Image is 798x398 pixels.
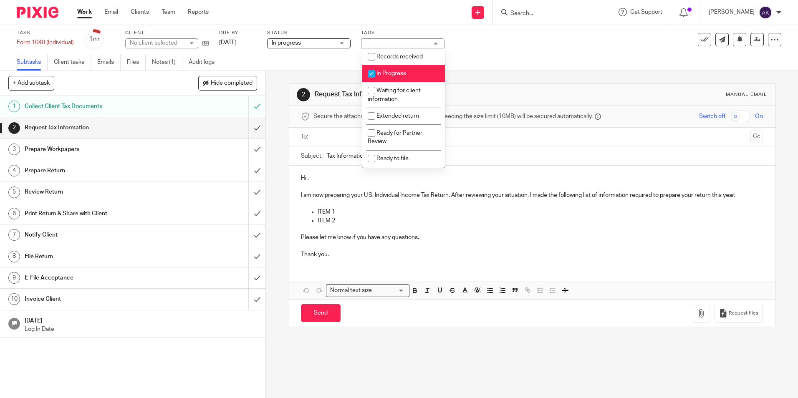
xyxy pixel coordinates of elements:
[8,251,20,262] div: 8
[297,88,310,101] div: 2
[755,112,763,121] span: On
[630,9,662,15] span: Get Support
[248,289,265,310] div: Mark as done
[376,113,419,119] span: Extended return
[301,133,310,141] label: To:
[301,191,763,199] p: I am now preparing your U.S. Individual Income Tax Return. After reviewing your situation, I made...
[25,186,168,198] h1: Review Return
[374,286,404,295] input: Search for option
[8,272,20,284] div: 9
[97,54,121,71] a: Emails
[368,130,422,145] span: Ready for Partner Review
[25,164,168,177] h1: Prepare Return
[318,217,763,225] p: ITEM 2
[326,284,409,297] div: Search for option
[25,229,168,241] h1: Notify Client
[301,174,763,182] p: Hi ,
[328,286,374,295] span: Normal text size
[750,131,763,143] button: Cc
[211,80,253,87] span: Hide completed
[219,40,237,45] span: [DATE]
[202,40,209,46] i: Open client page
[8,293,20,305] div: 10
[25,250,168,263] h1: File Return
[17,54,48,71] a: Subtasks
[301,250,763,259] p: Thank you.
[8,101,20,112] div: 1
[162,8,175,16] a: Team
[25,207,168,220] h1: Print Return & Share with Client
[510,10,585,18] input: Search
[248,181,265,202] div: Mark as done
[8,165,20,176] div: 4
[130,39,184,47] div: No client selected
[89,35,100,44] div: 1
[8,122,20,134] div: 2
[25,293,168,305] h1: Invoice Client
[376,54,423,60] span: Records received
[715,33,729,46] a: Send new email to Clevenger, Michael E. and Cheryl A.
[93,38,100,42] small: /11
[25,325,258,333] p: Log In Date
[25,315,258,325] h1: [DATE]
[313,112,593,121] span: Secure the attachments in this message. Files exceeding the size limit (10MB) will be secured aut...
[17,30,74,36] label: Task
[733,33,746,46] button: Snooze task
[248,224,265,245] div: Mark as done
[318,208,763,216] p: ITEM 1
[248,96,265,117] div: Mark as to do
[759,6,772,19] img: svg%3E
[8,208,20,219] div: 6
[248,117,265,138] div: Mark as done
[301,233,763,242] p: Please let me know if you have any questions.
[248,246,265,267] div: Mark as done
[198,76,257,90] button: Hide completed
[25,143,168,156] h1: Prepare Workpapers
[248,267,265,288] div: Mark as done
[17,7,58,18] img: Pixie
[8,76,54,90] button: + Add subtask
[25,272,168,284] h1: E-File Acceptance
[726,91,767,98] div: Manual email
[25,100,168,113] h1: Collect Client Tax Documents
[272,40,301,46] span: In progress
[25,121,168,134] h1: Request Tax Information
[709,8,755,16] p: [PERSON_NAME]
[219,30,257,36] label: Due by
[376,156,409,161] span: Ready to file
[699,112,725,121] span: Switch off
[8,186,20,198] div: 5
[17,38,74,47] div: Form 1040 (Individual)
[729,310,758,317] span: Request files
[595,113,601,120] i: Files are stored in Pixie and a secure link is sent to the message recipient.
[368,88,421,102] span: Waiting for client information
[127,54,146,71] a: Files
[750,33,764,46] a: Reassign task
[8,144,20,155] div: 3
[315,90,550,99] h1: Request Tax Information
[248,139,265,160] div: Mark as done
[188,8,209,16] a: Reports
[131,8,149,16] a: Clients
[267,30,351,36] label: Status
[189,54,221,71] a: Audit logs
[248,160,265,181] div: Mark as done
[54,54,91,71] a: Client tasks
[301,152,323,160] label: Subject:
[715,304,763,322] button: Request files
[104,8,118,16] a: Email
[125,30,209,36] label: Client
[8,229,20,241] div: 7
[376,71,406,76] span: In Progress
[152,54,182,71] a: Notes (1)
[361,30,444,36] label: Tags
[77,8,92,16] a: Work
[301,304,341,322] input: Send
[248,203,265,224] div: Mark as done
